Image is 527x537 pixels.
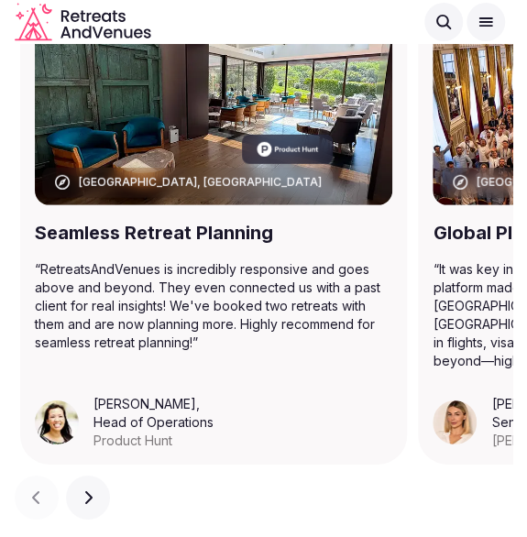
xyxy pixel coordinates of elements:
[15,3,151,41] svg: Retreats and Venues company logo
[79,175,322,191] div: [GEOGRAPHIC_DATA], [GEOGRAPHIC_DATA]
[93,396,196,411] cite: [PERSON_NAME]
[35,260,392,352] blockquote: “ RetreatsAndVenues is incredibly responsive and goes above and beyond. They even connected us wi...
[35,220,392,246] div: Seamless Retreat Planning
[93,395,214,450] figcaption: ,
[35,15,392,205] img: Barcelona, Spain
[433,400,477,444] img: Triana Jewell-Lujan
[15,3,151,41] a: Visit the homepage
[35,400,79,444] img: Leeann Trang
[93,413,214,432] div: Head of Operations
[93,432,214,450] div: Product Hunt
